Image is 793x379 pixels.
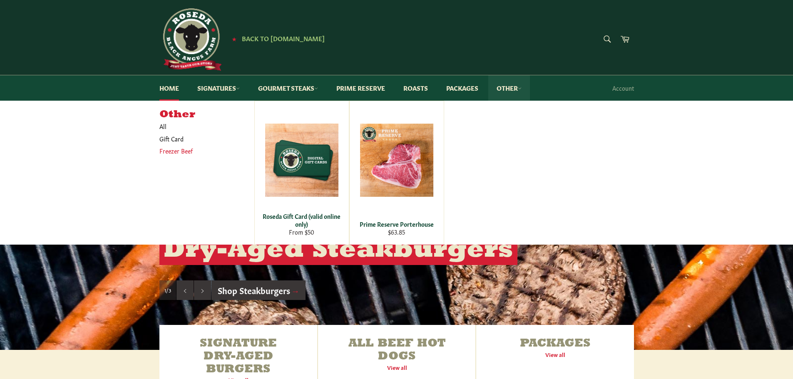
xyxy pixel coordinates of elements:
button: Next slide [194,280,211,300]
a: Gourmet Steaks [250,75,326,101]
a: Roasts [395,75,436,101]
img: Roseda Beef [159,8,222,71]
a: ★ Back to [DOMAIN_NAME] [228,35,325,42]
span: 1/3 [164,287,171,294]
span: Back to [DOMAIN_NAME] [242,34,325,42]
a: All [155,120,254,132]
a: Freezer Beef [155,145,246,157]
span: ★ [232,35,236,42]
img: Roseda Gift Card (valid online only) [265,124,338,197]
a: Packages [438,75,487,101]
a: Prime Reserve Porterhouse Prime Reserve Porterhouse $63.85 [349,101,444,245]
div: $63.85 [355,228,438,236]
a: Home [151,75,187,101]
a: Prime Reserve [328,75,393,101]
a: Signatures [189,75,248,101]
a: Gift Card [155,133,246,145]
div: From $50 [260,228,343,236]
a: Shop Steakburgers [211,280,306,300]
div: Prime Reserve Porterhouse [355,220,438,228]
button: Previous slide [176,280,194,300]
span: → [291,284,300,296]
a: Roseda Gift Card (valid online only) Roseda Gift Card (valid online only) From $50 [254,101,349,245]
div: Slide 1, current [159,280,176,300]
a: Other [488,75,530,101]
a: Account [608,76,638,100]
div: Roseda Gift Card (valid online only) [260,212,343,228]
h5: Other [159,109,254,121]
img: Prime Reserve Porterhouse [360,124,433,197]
